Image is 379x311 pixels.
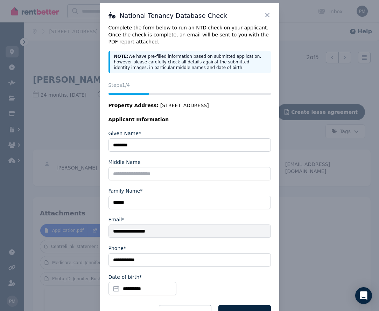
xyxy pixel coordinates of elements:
[108,130,141,137] label: Given Name*
[108,159,141,166] label: Middle Name
[108,216,125,223] label: Email*
[108,51,271,73] div: We have pre-filled information based on submitted application, however please carefully check all...
[108,116,271,123] legend: Applicant Information
[108,24,271,45] p: Complete the form below to run an NTD check on your applicant. Once the check is complete, an ema...
[108,82,271,89] p: Steps 1 /4
[355,287,372,304] div: Open Intercom Messenger
[108,12,271,20] h3: National Tenancy Database Check
[108,245,126,252] label: Phone*
[108,103,159,108] span: Property Address:
[108,274,142,281] label: Date of birth*
[114,54,128,59] strong: NOTE:
[108,187,143,194] label: Family Name*
[160,102,209,109] span: [STREET_ADDRESS]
